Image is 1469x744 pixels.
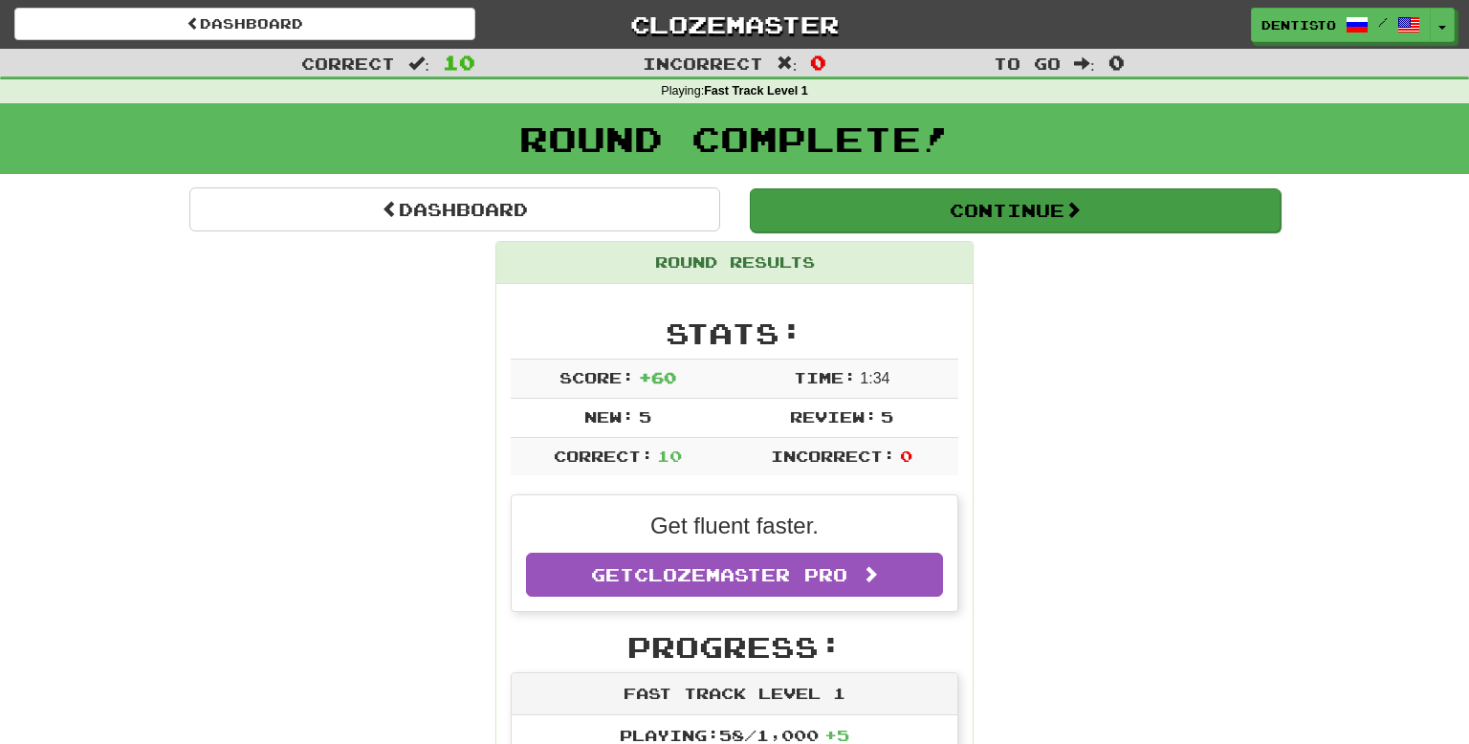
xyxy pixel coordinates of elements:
[657,447,682,465] span: 10
[1074,55,1095,72] span: :
[639,407,651,426] span: 5
[771,447,895,465] span: Incorrect:
[1108,51,1125,74] span: 0
[794,368,856,386] span: Time:
[639,368,676,386] span: + 60
[301,54,395,73] span: Correct
[860,370,889,386] span: 1 : 34
[189,187,720,231] a: Dashboard
[1251,8,1431,42] a: Dentisto /
[634,564,847,585] span: Clozemaster Pro
[512,673,957,715] div: Fast Track Level 1
[526,510,943,542] p: Get fluent faster.
[994,54,1061,73] span: To go
[443,51,475,74] span: 10
[504,8,965,41] a: Clozemaster
[526,553,943,597] a: GetClozemaster Pro
[1378,15,1388,29] span: /
[559,368,634,386] span: Score:
[1261,16,1336,33] span: Dentisto
[810,51,826,74] span: 0
[900,447,912,465] span: 0
[584,407,634,426] span: New:
[750,188,1281,232] button: Continue
[554,447,653,465] span: Correct:
[790,407,877,426] span: Review:
[777,55,798,72] span: :
[643,54,763,73] span: Incorrect
[7,120,1462,158] h1: Round Complete!
[14,8,475,40] a: Dashboard
[408,55,429,72] span: :
[824,726,849,744] span: + 5
[511,631,958,663] h2: Progress:
[881,407,893,426] span: 5
[511,317,958,349] h2: Stats:
[496,242,973,284] div: Round Results
[704,84,808,98] strong: Fast Track Level 1
[620,726,849,744] span: Playing: 58 / 1,000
